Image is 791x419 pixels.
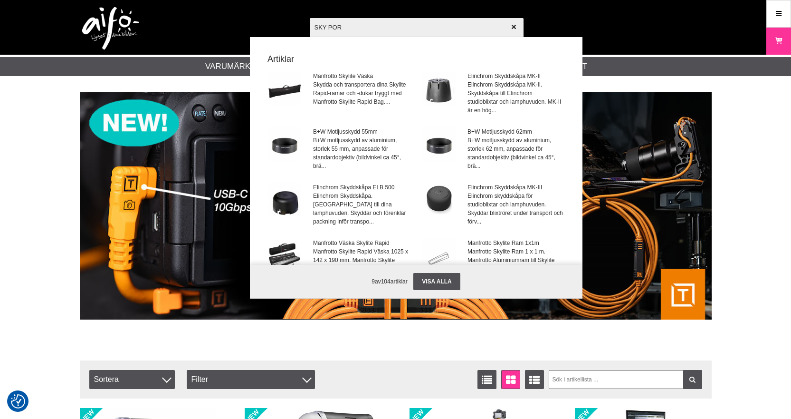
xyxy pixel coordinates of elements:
a: Manfrotto Skylite VäskaSkydda och transportera dina Skylite Rapid-ramar och -dukar tryggt med Man... [262,66,416,121]
span: 9 [372,278,375,285]
span: Manfrotto Skylite Ram 1x1m [467,239,564,247]
span: Manfrotto Väska Skylite Rapid [313,239,410,247]
span: Elinchrom Skyddskåpa MK-III [467,183,564,192]
img: la811_02.jpg [422,239,456,272]
span: Elinchrom Skyddskåpa MK-II. Skyddskåpa till Elinchrom studioblixtar och lamphuvuden. MK-II är en ... [467,80,564,115]
strong: Artiklar [262,53,571,66]
input: Sök produkter ... [310,10,524,44]
img: logo.png [82,7,139,50]
a: B+W Motljusskydd 55mmB+W motljusskydd av aluminium, storlek 55 mm, anpassade för standardobjektiv... [262,122,416,176]
a: Elinchrom Skyddskåpa ELB 500Elinchrom Skyddskåpa. [GEOGRAPHIC_DATA] till dina lamphuvuden. Skydda... [262,177,416,232]
span: Manfrotto Skylite Väska [313,72,410,80]
span: Elinchrom Skyddskåpa MK-II [467,72,564,80]
span: B+W motljusskydd av aluminium, storlek 62 mm, anpassade för standardobjektiv (bildvinkel ca 45°, ... [467,136,564,170]
img: el25101-cap-01.jpg [268,183,301,216]
img: la8444n-bag.jpg [268,72,301,105]
img: el27124-cap-01.jpg [422,72,456,105]
span: Manfrotto Skylite Ram 1 x 1 m. Manfrotto Aluminiumram till Skylite 1x1 m. Mycket robust och stabi... [467,247,564,273]
a: Elinchrom Skyddskåpa MK-IIElinchrom Skyddskåpa MK-II. Skyddskåpa till Elinchrom studioblixtar och... [417,66,570,121]
span: Manfrotto Skylite Rapid Väska 1025 x 142 x 190 mm. Manfrotto Skylite Rapid väska för Skylite Mini... [313,247,410,273]
img: el-27125.jpg [422,183,456,214]
a: Elinchrom Skyddskåpa MK-IIIElinchrom skyddskåpa för studioblixtar och lamphuvuden. Skyddar blixtr... [417,177,570,232]
a: B+W Motljusskydd 62mmB+W motljusskydd av aluminium, storlek 62 mm, anpassade för standardobjektiv... [417,122,570,176]
span: B+W motljusskydd av aluminium, storlek 55 mm, anpassade för standardobjektiv (bildvinkel ca 45°, ... [313,136,410,170]
img: lacase1025-bag.jpg [268,239,301,272]
a: Manfrotto Skylite Ram 1x1mManfrotto Skylite Ram 1 x 1 m. Manfrotto Aluminiumram till Skylite 1x1 ... [417,233,570,281]
span: Elinchrom Skyddskåpa. [GEOGRAPHIC_DATA] till dina lamphuvuden. Skyddar och förenklar packning inf... [313,192,410,226]
span: 104 [381,278,391,285]
span: Elinchrom skyddskåpa för studioblixtar och lamphuvuden. Skyddar blixtröret under transport och fö... [467,192,564,226]
a: Manfrotto Väska Skylite RapidManfrotto Skylite Rapid Väska 1025 x 142 x 190 mm. Manfrotto Skylite... [262,233,416,281]
span: B+W Motljusskydd 55mm [313,127,410,136]
span: av [375,278,381,285]
a: Varumärken [205,60,262,73]
button: Samtyckesinställningar [11,393,25,410]
span: artiklar [391,278,408,285]
a: Visa alla [413,273,460,290]
img: bw_950-shade.jpg [422,127,456,161]
img: bw_950-lensshade.jpg [268,127,301,161]
span: Skydda och transportera dina Skylite Rapid-ramar och -dukar tryggt med Manfrotto Skylite Rapid Ba... [313,80,410,106]
span: B+W Motljusskydd 62mm [467,127,564,136]
span: Elinchrom Skyddskåpa ELB 500 [313,183,410,192]
img: Revisit consent button [11,394,25,409]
